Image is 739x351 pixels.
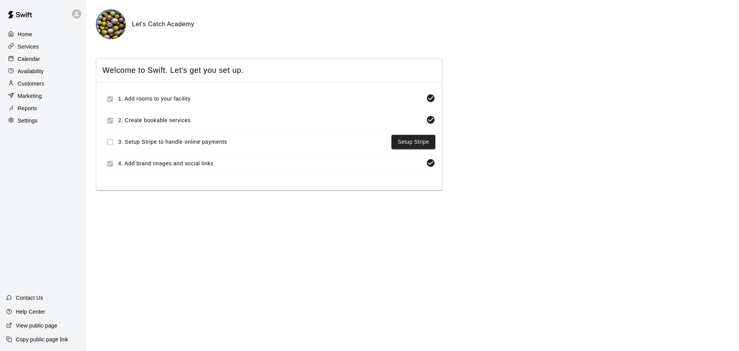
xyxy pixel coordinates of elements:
[97,10,126,39] img: Let's Catch Academy logo
[6,29,80,40] a: Home
[18,30,32,38] p: Home
[18,67,44,75] p: Availability
[6,78,80,89] a: Customers
[16,322,57,329] p: View public page
[118,138,388,146] span: 3. Setup Stripe to handle online payments
[6,41,80,52] a: Services
[6,53,80,65] a: Calendar
[102,65,436,76] span: Welcome to Swift. Let's get you set up.
[16,336,68,343] p: Copy public page link
[6,65,80,77] a: Availability
[18,117,38,124] p: Settings
[6,115,80,126] a: Settings
[18,80,44,87] p: Customers
[16,308,45,316] p: Help Center
[118,116,423,124] span: 2. Create bookable services
[6,90,80,102] a: Marketing
[18,104,37,112] p: Reports
[6,102,80,114] a: Reports
[132,19,194,29] h6: Let's Catch Academy
[391,135,435,149] button: Setup Stripe
[118,160,423,168] span: 4. Add brand images and social links
[398,137,429,147] a: Setup Stripe
[18,43,39,50] p: Services
[18,92,42,100] p: Marketing
[118,95,423,103] span: 1. Add rooms to your facility
[18,55,40,63] p: Calendar
[16,294,43,302] p: Contact Us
